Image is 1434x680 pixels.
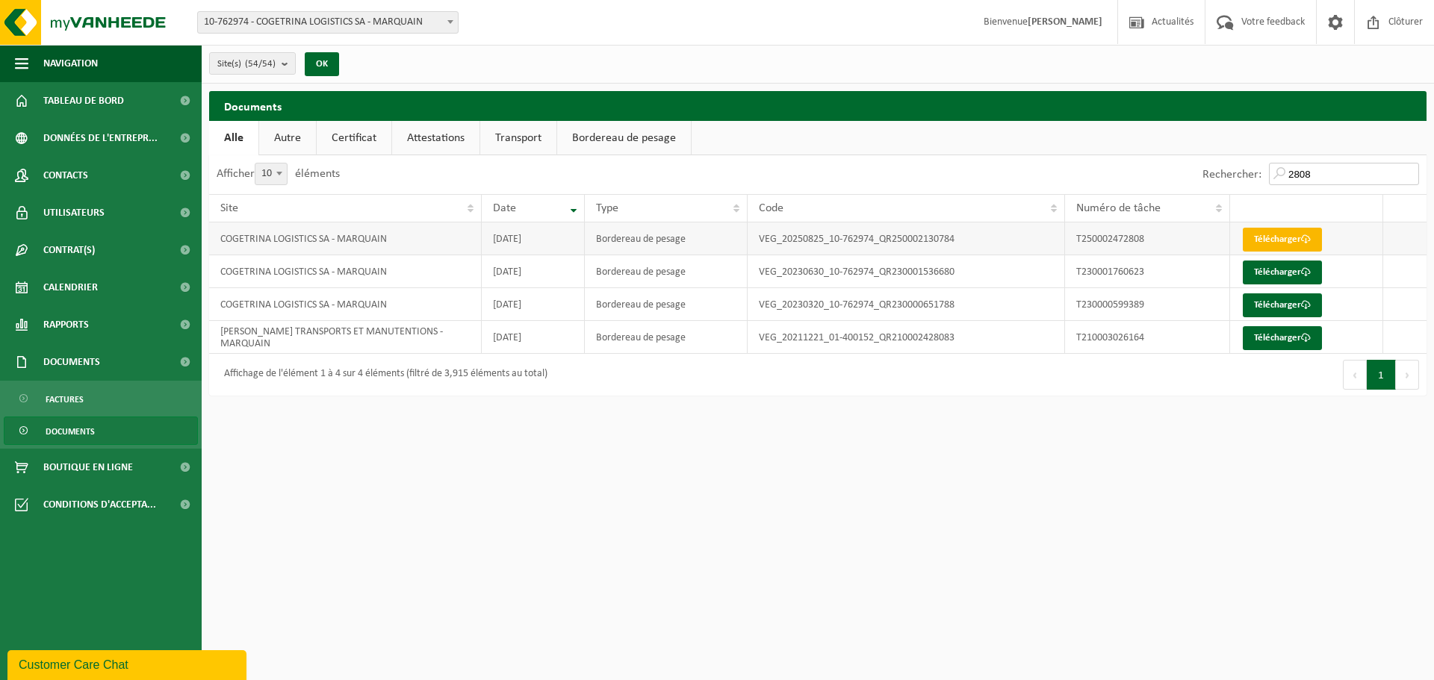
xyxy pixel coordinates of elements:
button: Site(s)(54/54) [209,52,296,75]
span: Code [759,202,783,214]
span: Données de l'entrepr... [43,119,158,157]
td: COGETRINA LOGISTICS SA - MARQUAIN [209,222,482,255]
a: Alle [209,121,258,155]
span: 10 [255,163,287,184]
td: Bordereau de pesage [585,288,748,321]
td: [PERSON_NAME] TRANSPORTS ET MANUTENTIONS - MARQUAIN [209,321,482,354]
h2: Documents [209,91,1427,120]
a: Factures [4,384,198,413]
td: T250002472808 [1065,222,1230,255]
label: Rechercher: [1202,169,1261,181]
button: OK [305,52,339,76]
span: 10-762974 - COGETRINA LOGISTICS SA - MARQUAIN [197,11,459,34]
a: Attestations [392,121,479,155]
td: VEG_20230630_10-762974_QR230001536680 [748,255,1065,288]
a: Certificat [317,121,391,155]
td: VEG_20230320_10-762974_QR230000651788 [748,288,1065,321]
span: Calendrier [43,269,98,306]
td: Bordereau de pesage [585,321,748,354]
span: Conditions d'accepta... [43,486,156,523]
span: Tableau de bord [43,82,124,119]
span: Type [596,202,618,214]
span: 10-762974 - COGETRINA LOGISTICS SA - MARQUAIN [198,12,458,33]
td: [DATE] [482,288,586,321]
span: Site(s) [217,53,276,75]
a: Télécharger [1243,228,1322,252]
span: Documents [46,417,95,446]
td: T230000599389 [1065,288,1230,321]
button: 1 [1367,360,1396,390]
td: T230001760623 [1065,255,1230,288]
a: Télécharger [1243,261,1322,284]
span: Documents [43,343,100,381]
strong: [PERSON_NAME] [1028,16,1102,28]
td: [DATE] [482,255,586,288]
td: [DATE] [482,321,586,354]
label: Afficher éléments [217,168,340,180]
a: Bordereau de pesage [557,121,691,155]
a: Télécharger [1243,326,1322,350]
td: COGETRINA LOGISTICS SA - MARQUAIN [209,255,482,288]
td: [DATE] [482,222,586,255]
a: Télécharger [1243,293,1322,317]
div: Affichage de l'élément 1 à 4 sur 4 éléments (filtré de 3,915 éléments au total) [217,361,547,388]
span: Date [493,202,516,214]
span: Boutique en ligne [43,449,133,486]
button: Previous [1343,360,1367,390]
span: Numéro de tâche [1076,202,1161,214]
button: Next [1396,360,1419,390]
td: VEG_20250825_10-762974_QR250002130784 [748,222,1065,255]
span: Navigation [43,45,98,82]
a: Transport [480,121,556,155]
a: Documents [4,417,198,445]
span: Contacts [43,157,88,194]
span: Factures [46,385,84,414]
td: Bordereau de pesage [585,255,748,288]
td: T210003026164 [1065,321,1230,354]
td: COGETRINA LOGISTICS SA - MARQUAIN [209,288,482,321]
count: (54/54) [245,59,276,69]
span: Site [220,202,238,214]
a: Autre [259,121,316,155]
span: Rapports [43,306,89,343]
span: Contrat(s) [43,231,95,269]
span: Utilisateurs [43,194,105,231]
td: VEG_20211221_01-400152_QR210002428083 [748,321,1065,354]
iframe: chat widget [7,647,249,680]
span: 10 [255,163,288,185]
td: Bordereau de pesage [585,222,748,255]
